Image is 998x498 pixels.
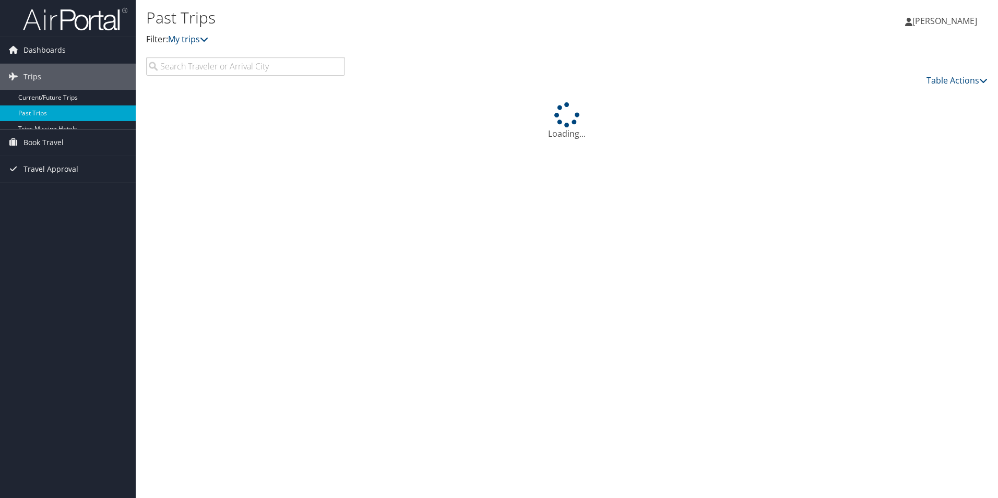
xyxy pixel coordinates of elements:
input: Search Traveler or Arrival City [146,57,345,76]
span: [PERSON_NAME] [912,15,977,27]
span: Travel Approval [23,156,78,182]
a: Table Actions [926,75,988,86]
div: Loading... [146,102,988,140]
span: Trips [23,64,41,90]
a: [PERSON_NAME] [905,5,988,37]
h1: Past Trips [146,7,707,29]
p: Filter: [146,33,707,46]
span: Book Travel [23,129,64,156]
a: My trips [168,33,208,45]
span: Dashboards [23,37,66,63]
img: airportal-logo.png [23,7,127,31]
